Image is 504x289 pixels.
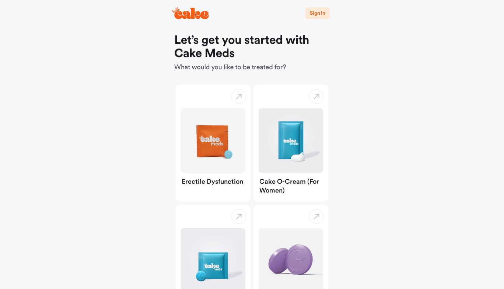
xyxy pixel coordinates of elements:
[310,11,325,16] span: Sign In
[174,34,330,60] h1: Let’s get you started with Cake Meds
[259,108,323,173] img: Cake O-Cream (for Women)
[305,7,330,19] button: Sign In
[181,108,245,173] img: Erectile Dysfunction
[253,85,328,202] button: Cake O-Cream (for Women)Cake O-Cream (for Women)
[174,34,330,72] div: What would you like to be treated for?
[176,85,251,202] button: Erectile DysfunctionErectile Dysfunction
[253,173,328,202] div: Cake O-Cream (for Women)
[176,173,251,193] div: Erectile Dysfunction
